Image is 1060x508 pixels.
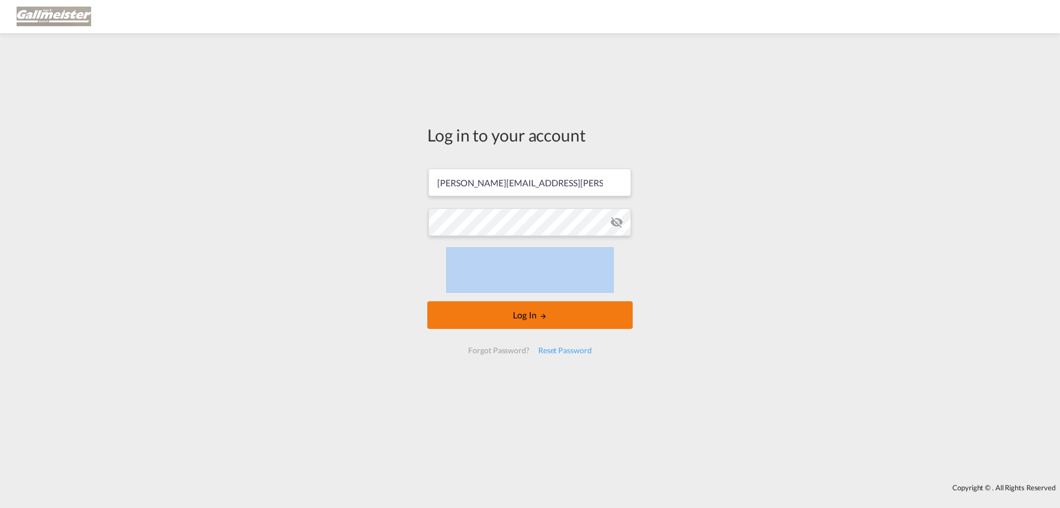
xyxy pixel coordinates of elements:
[427,123,633,146] div: Log in to your account
[534,341,596,360] div: Reset Password
[464,341,533,360] div: Forgot Password?
[427,301,633,329] button: LOGIN
[610,216,623,229] md-icon: icon-eye-off
[428,169,631,196] input: Enter email/phone number
[446,247,614,290] iframe: reCAPTCHA
[17,4,91,29] img: 03265390ea0211efb7c18701be6bbe5d.png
